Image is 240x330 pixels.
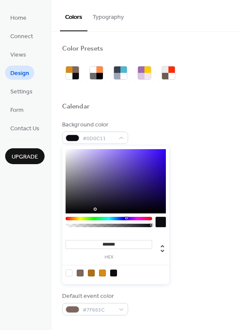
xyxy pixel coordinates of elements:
[62,102,90,111] div: Calendar
[99,270,106,276] div: rgb(214, 139, 26)
[66,255,152,260] label: hex
[62,120,126,129] div: Background color
[5,121,45,135] a: Contact Us
[62,45,103,54] div: Color Presets
[10,69,29,78] span: Design
[10,87,33,96] span: Settings
[88,270,95,276] div: rgb(173, 112, 21)
[62,292,126,301] div: Default event color
[10,51,26,60] span: Views
[5,148,45,164] button: Upgrade
[83,134,114,143] span: #0D0C11
[5,10,32,24] a: Home
[5,84,38,98] a: Settings
[5,47,31,61] a: Views
[5,66,34,80] a: Design
[10,124,39,133] span: Contact Us
[10,106,24,115] span: Form
[5,102,29,117] a: Form
[110,270,117,276] div: rgb(13, 12, 17)
[10,14,27,23] span: Home
[5,29,38,43] a: Connect
[12,153,38,162] span: Upgrade
[66,270,72,276] div: rgb(255, 255, 255)
[83,306,114,315] span: #7F665C
[10,32,33,41] span: Connect
[77,270,84,276] div: rgb(127, 102, 92)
